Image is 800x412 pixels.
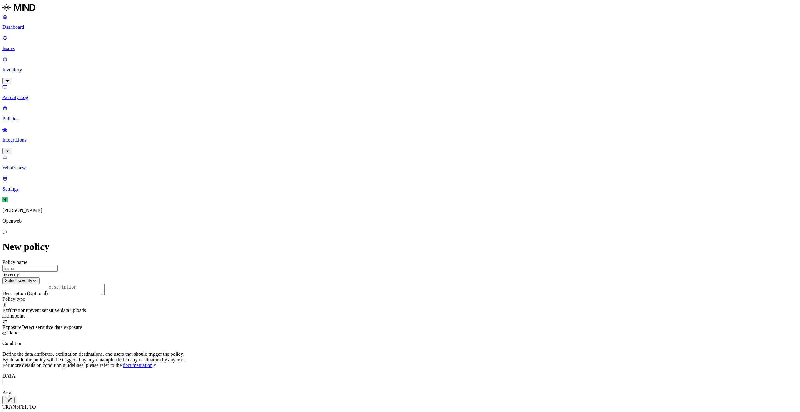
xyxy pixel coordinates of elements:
span: Exposure [2,324,21,330]
div: Endpoint [2,313,797,319]
p: Dashboard [2,24,797,30]
span: Detect sensitive data exposure [21,324,82,330]
a: Integrations [2,127,797,153]
label: DATA [2,373,15,379]
label: Policy name [2,259,27,265]
h1: New policy [2,241,797,253]
p: Inventory [2,67,797,73]
a: Inventory [2,56,797,83]
img: MIND [2,3,35,13]
a: Activity Log [2,84,797,100]
p: Condition [2,341,797,346]
label: Description (Optional) [2,291,48,296]
p: Settings [2,186,797,192]
span: Exfiltration [2,308,26,313]
a: MIND [2,3,797,14]
div: Cloud [2,330,797,336]
label: Severity [2,272,19,277]
a: Dashboard [2,14,797,30]
span: Prevent sensitive data uploads [26,308,86,313]
a: documentation [123,363,157,368]
a: Issues [2,35,797,51]
p: Policies [2,116,797,122]
p: Activity Log [2,95,797,100]
span: documentation [123,363,152,368]
a: What's new [2,154,797,171]
label: Policy type [2,296,25,302]
img: vector.svg [2,379,9,389]
span: NI [2,197,8,202]
a: Settings [2,176,797,192]
p: What's new [2,165,797,171]
label: TRANSFER TO [2,404,36,409]
label: Any [2,390,11,395]
p: Openweb [2,218,797,224]
input: name [2,265,58,272]
p: Define the data attributes, exfiltration destinations, and users that should trigger the policy. ... [2,351,797,368]
p: Integrations [2,137,797,143]
a: Policies [2,105,797,122]
p: Issues [2,46,797,51]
